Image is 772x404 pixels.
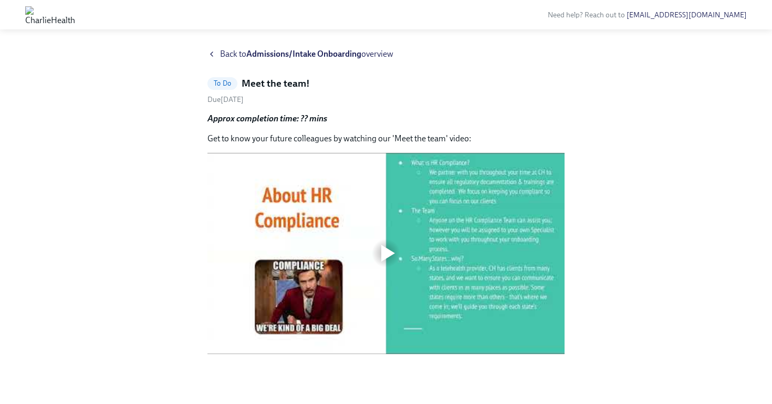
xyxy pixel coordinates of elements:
[207,133,565,144] p: Get to know your future colleagues by watching our 'Meet the team' video:
[207,48,565,60] a: Back toAdmissions/Intake Onboardingoverview
[627,11,747,19] a: [EMAIL_ADDRESS][DOMAIN_NAME]
[242,77,310,90] h5: Meet the team!
[246,49,361,59] strong: Admissions/Intake Onboarding
[207,113,327,123] strong: Approx completion time: ?? mins
[548,11,747,19] span: Need help? Reach out to
[207,95,244,104] span: Tuesday, August 26th 2025, 10:00 am
[220,48,393,60] span: Back to overview
[207,79,237,87] span: To Do
[25,6,75,23] img: CharlieHealth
